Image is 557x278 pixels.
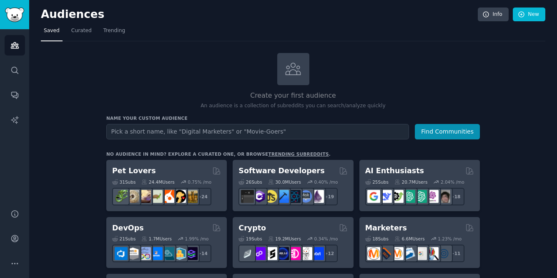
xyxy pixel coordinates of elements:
a: Curated [68,24,95,41]
div: 18 Sub s [365,236,389,242]
div: 0.34 % /mo [314,236,338,242]
img: MarketingResearch [426,247,439,260]
div: 1.7M Users [141,236,172,242]
a: New [513,8,545,22]
img: OpenAIDev [426,190,439,203]
img: googleads [414,247,427,260]
div: + 14 [194,245,211,262]
img: DevOpsLinks [150,247,163,260]
img: aws_cdk [173,247,186,260]
div: 19.2M Users [268,236,301,242]
div: 20.7M Users [394,179,427,185]
div: + 11 [447,245,464,262]
img: chatgpt_prompts_ [414,190,427,203]
a: Info [478,8,509,22]
img: azuredevops [115,247,128,260]
div: 1.99 % /mo [185,236,209,242]
img: AskMarketing [391,247,404,260]
img: leopardgeckos [138,190,151,203]
img: ethstaker [264,247,277,260]
img: DeepSeek [379,190,392,203]
div: + 24 [194,188,211,205]
img: AItoolsCatalog [391,190,404,203]
span: Saved [44,27,60,35]
img: reactnative [288,190,301,203]
div: 24.4M Users [141,179,174,185]
div: 30.0M Users [268,179,301,185]
img: CryptoNews [299,247,312,260]
img: GoogleGeminiAI [367,190,380,203]
img: GummySearch logo [5,8,24,22]
img: ArtificalIntelligence [437,190,450,203]
h2: Create your first audience [106,91,480,101]
img: defiblockchain [288,247,301,260]
button: Find Communities [415,124,480,139]
img: chatgpt_promptDesign [402,190,415,203]
img: bigseo [379,247,392,260]
span: Trending [103,27,125,35]
div: 0.75 % /mo [188,179,211,185]
img: elixir [311,190,324,203]
div: No audience in mind? Explore a curated one, or browse . [106,151,331,157]
img: Docker_DevOps [138,247,151,260]
input: Pick a short name, like "Digital Marketers" or "Movie-Goers" [106,124,409,139]
a: Trending [100,24,128,41]
div: 0.40 % /mo [314,179,338,185]
div: 6.6M Users [394,236,425,242]
img: OnlineMarketing [437,247,450,260]
img: PetAdvice [173,190,186,203]
img: turtle [150,190,163,203]
div: 25 Sub s [365,179,389,185]
img: PlatformEngineers [185,247,198,260]
h3: Name your custom audience [106,115,480,121]
h2: Pet Lovers [112,166,156,176]
img: 0xPolygon [253,247,266,260]
img: learnjavascript [264,190,277,203]
img: AWS_Certified_Experts [126,247,139,260]
img: dogbreed [185,190,198,203]
h2: Marketers [365,223,407,233]
img: csharp [253,190,266,203]
span: Curated [71,27,92,35]
div: + 19 [320,188,338,205]
img: AskComputerScience [299,190,312,203]
img: defi_ [311,247,324,260]
div: 31 Sub s [112,179,135,185]
img: software [241,190,254,203]
img: platformengineering [161,247,174,260]
div: 26 Sub s [238,179,262,185]
h2: Software Developers [238,166,324,176]
img: ballpython [126,190,139,203]
div: + 12 [320,245,338,262]
img: Emailmarketing [402,247,415,260]
h2: Crypto [238,223,266,233]
h2: DevOps [112,223,144,233]
img: ethfinance [241,247,254,260]
h2: Audiences [41,8,478,21]
img: content_marketing [367,247,380,260]
img: iOSProgramming [276,190,289,203]
div: 2.04 % /mo [441,179,464,185]
img: web3 [276,247,289,260]
a: Saved [41,24,63,41]
div: 1.23 % /mo [438,236,462,242]
img: herpetology [115,190,128,203]
p: An audience is a collection of subreddits you can search/analyze quickly [106,102,480,110]
div: 19 Sub s [238,236,262,242]
a: trending subreddits [268,152,329,157]
div: + 18 [447,188,464,205]
h2: AI Enthusiasts [365,166,424,176]
img: cockatiel [161,190,174,203]
div: 21 Sub s [112,236,135,242]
